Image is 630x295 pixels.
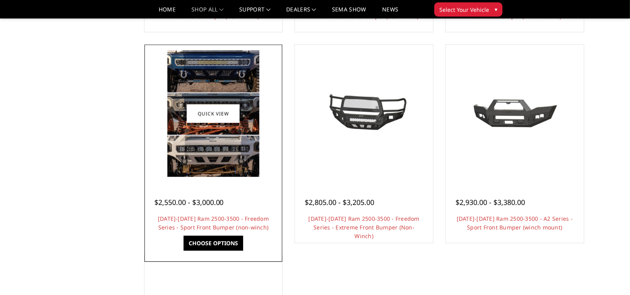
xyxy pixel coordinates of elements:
[382,7,398,18] a: News
[191,7,223,18] a: shop all
[591,257,630,295] iframe: Chat Widget
[167,51,259,177] img: Multiple lighting options
[184,236,243,251] a: Choose Options
[239,7,270,18] a: Support
[159,7,176,18] a: Home
[457,215,573,231] a: [DATE]-[DATE] Ram 2500-3500 - A2 Series - Sport Front Bumper (winch mount)
[154,197,224,207] span: $2,550.00 - $3,000.00
[297,47,431,181] a: 2019-2025 Ram 2500-3500 - Freedom Series - Extreme Front Bumper (Non-Winch) 2019-2025 Ram 2500-35...
[286,7,316,18] a: Dealers
[146,47,281,181] a: 2019-2025 Ram 2500-3500 - Freedom Series - Sport Front Bumper (non-winch) Multiple lighting options
[332,7,366,18] a: SEMA Show
[448,47,582,181] a: 2019-2025 Ram 2500-3500 - A2 Series - Sport Front Bumper (winch mount) 2019-2025 Ram 2500-3500 - ...
[305,197,374,207] span: $2,805.00 - $3,205.00
[495,5,497,13] span: ▾
[434,2,502,17] button: Select Your Vehicle
[187,105,240,123] a: Quick view
[456,197,525,207] span: $2,930.00 - $3,380.00
[158,215,269,231] a: [DATE]-[DATE] Ram 2500-3500 - Freedom Series - Sport Front Bumper (non-winch)
[439,6,489,14] span: Select Your Vehicle
[309,215,420,240] a: [DATE]-[DATE] Ram 2500-3500 - Freedom Series - Extreme Front Bumper (Non-Winch)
